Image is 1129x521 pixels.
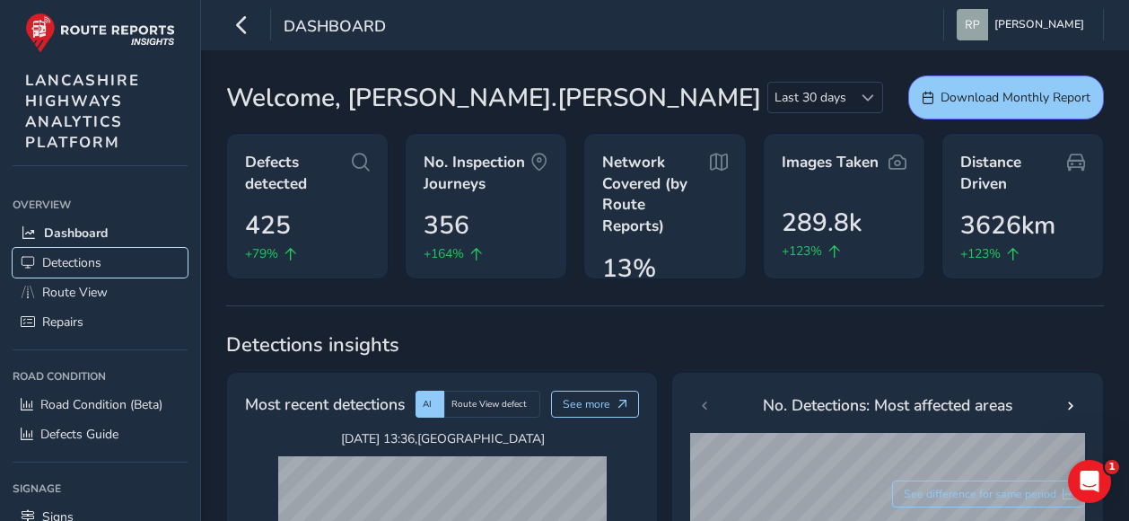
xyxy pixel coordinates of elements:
button: [PERSON_NAME] [957,9,1090,40]
span: Images Taken [782,152,879,173]
span: AI [423,398,432,411]
span: Network Covered (by Route Reports) [602,152,709,237]
span: Welcome, [PERSON_NAME].[PERSON_NAME] [226,79,761,117]
a: Repairs [13,307,188,337]
span: Most recent detections [245,393,405,416]
span: Defects Guide [40,426,118,443]
span: See difference for same period [904,487,1056,501]
span: LANCASHIRE HIGHWAYS ANALYTICS PLATFORM [25,70,140,153]
span: +123% [960,244,1001,263]
span: +123% [782,242,822,260]
span: Defects detected [245,152,352,194]
a: Route View [13,278,188,307]
div: Route View defect [444,391,540,418]
span: Last 30 days [768,83,853,112]
a: Dashboard [13,218,188,248]
span: [DATE] 13:36 , [GEOGRAPHIC_DATA] [278,430,607,447]
span: No. Detections: Most affected areas [763,393,1012,417]
a: Defects Guide [13,419,188,449]
span: See more [563,397,610,411]
a: Road Condition (Beta) [13,390,188,419]
a: Detections [13,248,188,278]
span: Download Monthly Report [941,89,1090,106]
span: 3626km [960,207,1055,244]
span: Route View defect [451,398,527,411]
div: AI [416,391,444,418]
div: Signage [13,475,188,502]
span: 425 [245,207,291,244]
span: Detections [42,254,101,271]
span: 13% [602,250,656,287]
button: Download Monthly Report [908,75,1104,119]
span: 289.8k [782,204,862,242]
span: 1 [1105,460,1119,474]
span: [PERSON_NAME] [994,9,1084,40]
span: Repairs [42,313,83,331]
span: Road Condition (Beta) [40,396,162,413]
div: Road Condition [13,363,188,390]
span: Route View [42,284,108,301]
div: Overview [13,191,188,218]
span: Dashboard [284,15,386,40]
span: Detections insights [226,331,1104,358]
span: Dashboard [44,225,108,242]
button: See difference for same period [892,481,1086,508]
span: +164% [424,244,464,263]
span: Distance Driven [960,152,1067,194]
img: rr logo [25,13,175,53]
iframe: Intercom live chat [1068,460,1111,503]
span: No. Inspection Journeys [424,152,530,194]
span: 356 [424,207,469,244]
img: diamond-layout [957,9,988,40]
button: See more [551,391,640,418]
span: +79% [245,244,278,263]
